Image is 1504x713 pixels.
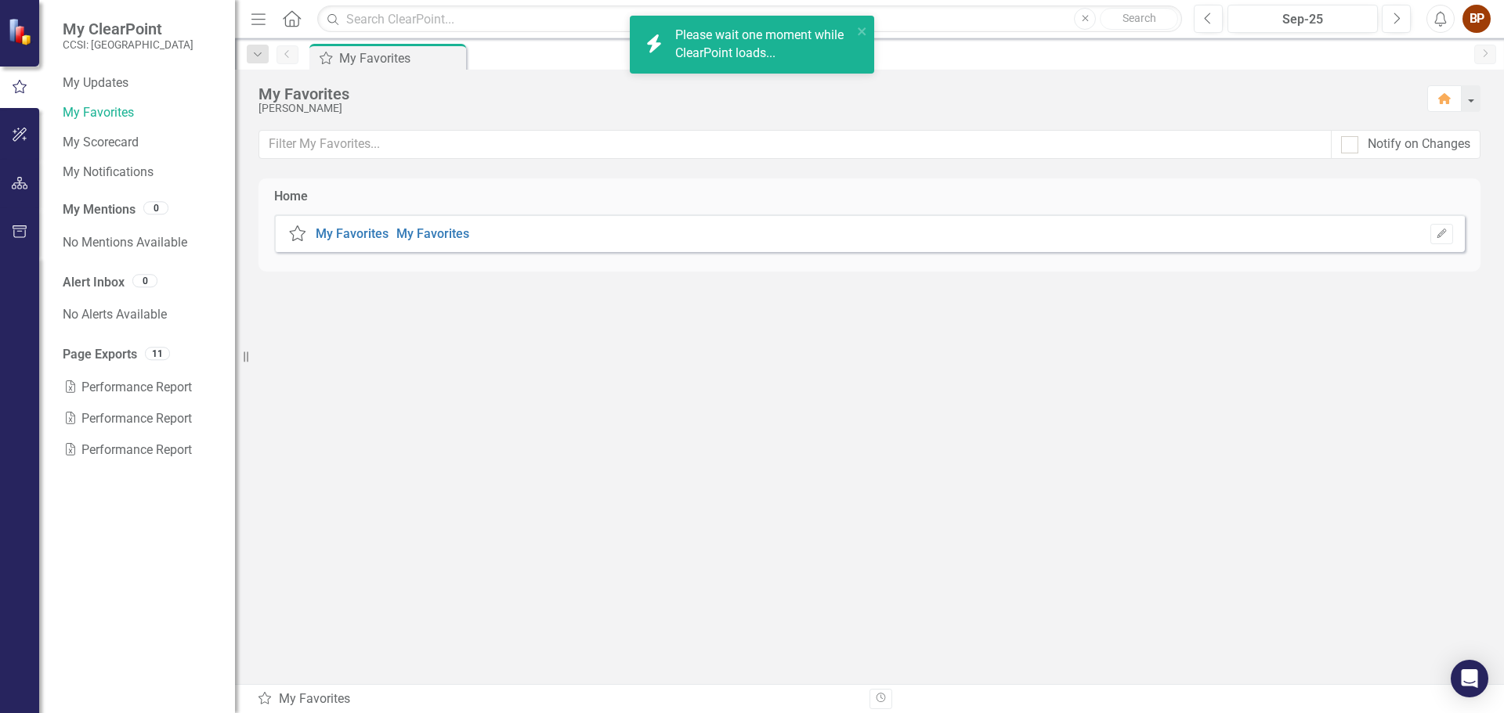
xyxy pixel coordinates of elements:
[1462,5,1491,33] button: BP
[63,227,219,258] div: No Mentions Available
[1451,660,1488,697] div: Open Intercom Messenger
[1368,135,1470,153] div: Notify on Changes
[63,403,219,434] a: Performance Report
[143,201,168,214] div: 0
[132,274,157,287] div: 0
[63,372,219,403] a: Performance Report
[257,690,858,708] div: My Favorites
[857,22,868,40] button: close
[396,226,469,241] a: My Favorites
[63,104,219,122] a: My Favorites
[258,85,1412,103] div: My Favorites
[63,346,137,364] a: Page Exports
[63,134,219,152] a: My Scorecard
[1430,224,1453,244] button: Set Home Page
[1100,8,1178,30] button: Search
[63,20,193,38] span: My ClearPoint
[258,130,1332,159] input: Filter My Favorites...
[339,49,462,68] div: My Favorites
[63,74,219,92] a: My Updates
[145,347,170,360] div: 11
[1233,10,1372,29] div: Sep-25
[1227,5,1378,33] button: Sep-25
[316,226,389,241] a: My Favorites
[63,299,219,330] div: No Alerts Available
[8,18,35,45] img: ClearPoint Strategy
[317,5,1182,33] input: Search ClearPoint...
[63,274,125,292] a: Alert Inbox
[258,103,1412,114] div: [PERSON_NAME]
[63,201,136,219] a: My Mentions
[274,188,308,206] div: Home
[63,434,219,466] a: Performance Report
[675,27,852,63] div: Please wait one moment while ClearPoint loads...
[63,38,193,51] small: CCSI: [GEOGRAPHIC_DATA]
[63,164,219,182] a: My Notifications
[1123,12,1156,24] span: Search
